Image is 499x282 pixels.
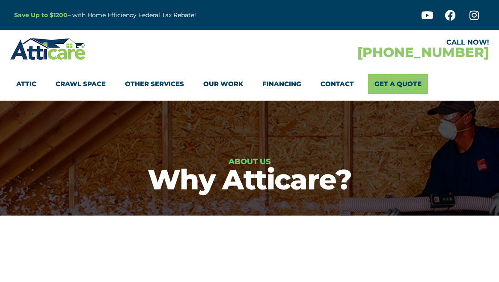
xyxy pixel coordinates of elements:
a: Save Up to $1200 [14,11,68,19]
a: Crawl Space [56,74,106,94]
h6: About Us [4,158,495,165]
nav: Menu [16,74,483,94]
a: Other Services [125,74,184,94]
a: Contact [321,74,354,94]
a: Our Work [203,74,243,94]
div: CALL NOW! [249,39,489,46]
p: – with Home Efficiency Federal Tax Rebate! [14,10,291,20]
a: Attic [16,74,36,94]
a: Get A Quote [368,74,428,94]
a: Financing [262,74,301,94]
h1: Why Atticare? [4,165,495,193]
